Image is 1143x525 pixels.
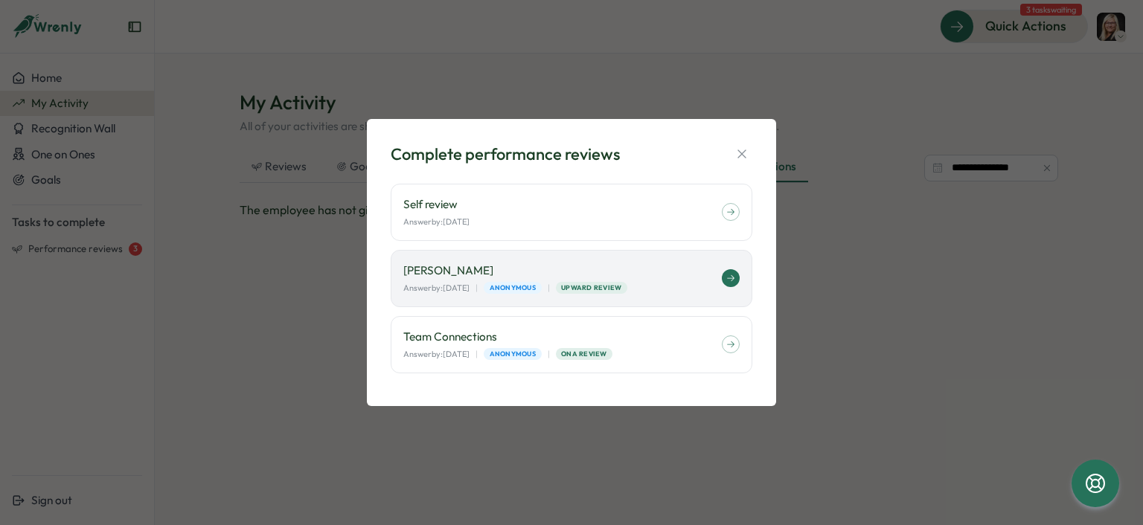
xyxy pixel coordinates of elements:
[391,184,752,241] a: Self review Answerby:[DATE]
[490,349,536,359] span: Anonymous
[403,216,470,228] p: Answer by: [DATE]
[403,348,470,361] p: Answer by: [DATE]
[403,329,722,345] p: Team Connections
[391,316,752,373] a: Team Connections Answerby:[DATE]|Anonymous|ONA Review
[548,282,550,294] p: |
[403,196,722,213] p: Self review
[391,143,620,166] div: Complete performance reviews
[561,349,607,359] span: ONA Review
[476,282,478,294] p: |
[561,283,621,293] span: Upward Review
[403,282,470,294] p: Answer by: [DATE]
[476,348,478,361] p: |
[403,262,722,279] p: [PERSON_NAME]
[490,283,536,293] span: Anonymous
[548,348,550,361] p: |
[391,250,752,307] a: [PERSON_NAME] Answerby:[DATE]|Anonymous|Upward Review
